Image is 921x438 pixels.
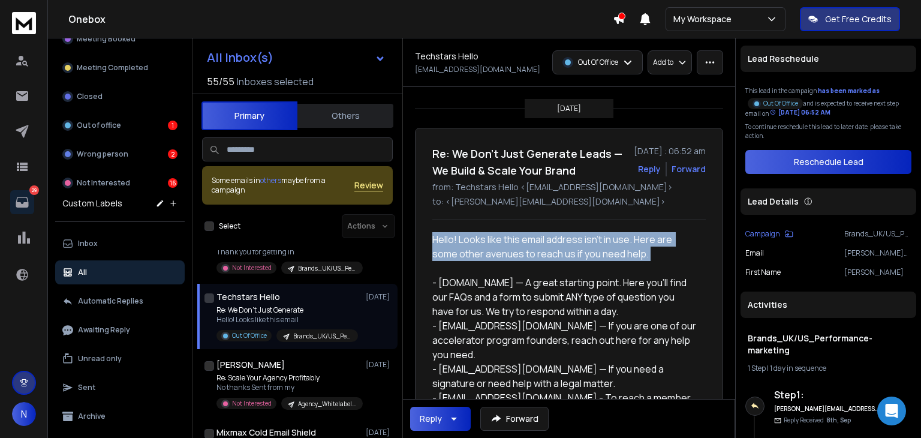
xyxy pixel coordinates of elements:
p: Awaiting Reply [78,325,130,335]
p: Campaign [745,229,780,239]
p: Out Of Office [232,331,267,340]
button: Unread only [55,347,185,371]
p: [DATE] [366,360,393,370]
button: Reply [410,407,471,431]
p: Re: Scale Your Agency Profitably [216,373,360,383]
button: N [12,402,36,426]
div: Some emails in maybe from a campaign [212,176,354,195]
button: Sent [55,376,185,400]
p: [DATE] [366,292,393,302]
button: Closed [55,85,185,109]
p: Automatic Replies [78,296,143,306]
button: Get Free Credits [800,7,900,31]
h1: Techstars Hello [415,50,478,62]
p: Unread only [78,354,122,364]
label: Select [219,221,240,231]
p: Agency_Whitelabeling_Manav_Apollo-leads [298,400,356,409]
p: Add to [653,58,673,67]
button: Archive [55,404,185,428]
button: Review [354,179,383,191]
p: Get Free Credits [825,13,892,25]
p: No thanks Sent from my [216,383,360,392]
button: Automatic Replies [55,289,185,313]
p: Not Interested [232,263,272,272]
p: Brands_UK/US_Performance-marketing [844,229,911,239]
p: from: Techstars Hello <[EMAIL_ADDRESS][DOMAIN_NAME]> [432,181,706,193]
h1: Techstars Hello [216,291,280,303]
button: Reply [638,163,661,175]
p: To continue reschedule this lead to later date, please take action. [745,122,911,140]
p: Brands_UK/US_Performance-marketing [293,332,351,341]
button: Inbox [55,232,185,256]
span: has been marked as [818,86,880,95]
span: 55 / 55 [207,74,234,89]
p: Lead Details [748,196,799,208]
div: 16 [168,178,177,188]
p: Hello! Looks like this email [216,315,358,325]
p: 29 [29,185,39,195]
div: 2 [168,149,177,159]
p: Reply Received [784,416,851,425]
div: Reply [420,413,442,425]
div: Activities [741,292,916,318]
button: All Inbox(s) [197,46,395,70]
p: Meeting Booked [77,34,136,44]
span: others [260,175,281,185]
button: Meeting Booked [55,27,185,51]
p: Out of office [77,121,121,130]
div: Open Intercom Messenger [877,397,906,425]
p: My Workspace [673,13,736,25]
p: [PERSON_NAME][EMAIL_ADDRESS][PERSON_NAME][DOMAIN_NAME] [844,248,911,258]
button: Wrong person2 [55,142,185,166]
span: 8th, Sep [826,416,851,424]
h6: Step 1 : [774,388,879,402]
p: Meeting Completed [77,63,148,73]
a: 29 [10,190,34,214]
button: Reschedule Lead [745,150,911,174]
p: Brands_UK/US_Performance-marketing [298,264,356,273]
p: Out Of Office [763,99,798,108]
p: Wrong person [77,149,128,159]
p: [DATE] [557,104,581,113]
p: Thank you for getting in [216,247,360,257]
div: 1 [168,121,177,130]
h6: [PERSON_NAME][EMAIL_ADDRESS][DOMAIN_NAME] [774,404,879,413]
button: Out of office1 [55,113,185,137]
p: All [78,268,87,277]
p: [DATE] : 06:52 am [634,145,706,157]
h1: [PERSON_NAME] [216,359,285,371]
p: Lead Reschedule [748,53,819,65]
h1: Onebox [68,12,613,26]
button: Primary [201,101,297,130]
p: to: <[PERSON_NAME][EMAIL_ADDRESS][DOMAIN_NAME]> [432,196,706,208]
button: All [55,260,185,284]
p: Out Of Office [578,58,618,67]
p: Inbox [78,239,98,248]
div: [DATE] 06:52 AM [770,108,830,117]
p: [PERSON_NAME] [844,268,911,277]
div: | [748,364,909,373]
p: Not Interested [77,178,130,188]
span: 1 day in sequence [770,363,826,373]
h1: Brands_UK/US_Performance-marketing [748,332,909,356]
span: 1 Step [748,363,766,373]
p: Not Interested [232,399,272,408]
img: logo [12,12,36,34]
button: Others [297,103,393,129]
button: Meeting Completed [55,56,185,80]
p: Archive [78,412,106,421]
div: This lead in the campaign and is expected to receive next step email on [745,86,911,118]
h3: Inboxes selected [237,74,314,89]
p: Closed [77,92,103,101]
p: [DATE] [366,428,393,437]
button: Awaiting Reply [55,318,185,342]
button: Forward [480,407,549,431]
button: Campaign [745,229,793,239]
p: Sent [78,383,95,392]
p: Email [745,248,764,258]
h1: Re: We Don’t Just Generate Leads — We Build & Scale Your Brand [432,145,627,179]
h3: Custom Labels [62,197,122,209]
p: [EMAIL_ADDRESS][DOMAIN_NAME] [415,65,540,74]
